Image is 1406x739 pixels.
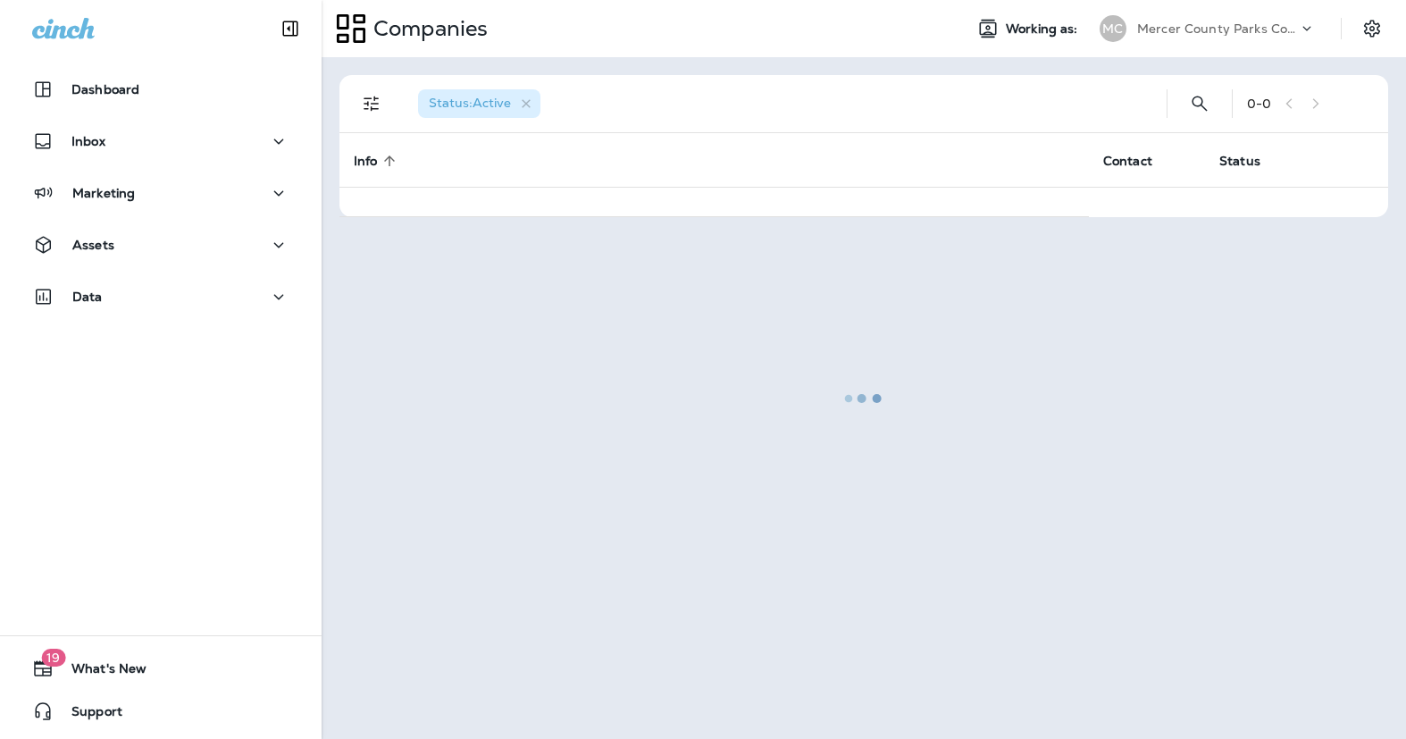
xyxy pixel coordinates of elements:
span: What's New [54,661,146,683]
button: Dashboard [18,71,304,107]
span: Support [54,704,122,726]
button: Settings [1356,13,1388,45]
p: Marketing [72,186,135,200]
p: Dashboard [71,82,139,97]
button: Assets [18,227,304,263]
p: Mercer County Parks Commission [1137,21,1298,36]
div: MC [1100,15,1126,42]
button: 19What's New [18,651,304,686]
button: Collapse Sidebar [265,11,315,46]
p: Assets [72,238,114,252]
span: 19 [41,649,65,667]
button: Inbox [18,123,304,159]
span: Working as: [1006,21,1082,37]
p: Data [72,290,103,304]
button: Data [18,279,304,315]
button: Marketing [18,175,304,211]
p: Inbox [71,134,105,148]
p: Companies [366,15,488,42]
button: Support [18,693,304,729]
